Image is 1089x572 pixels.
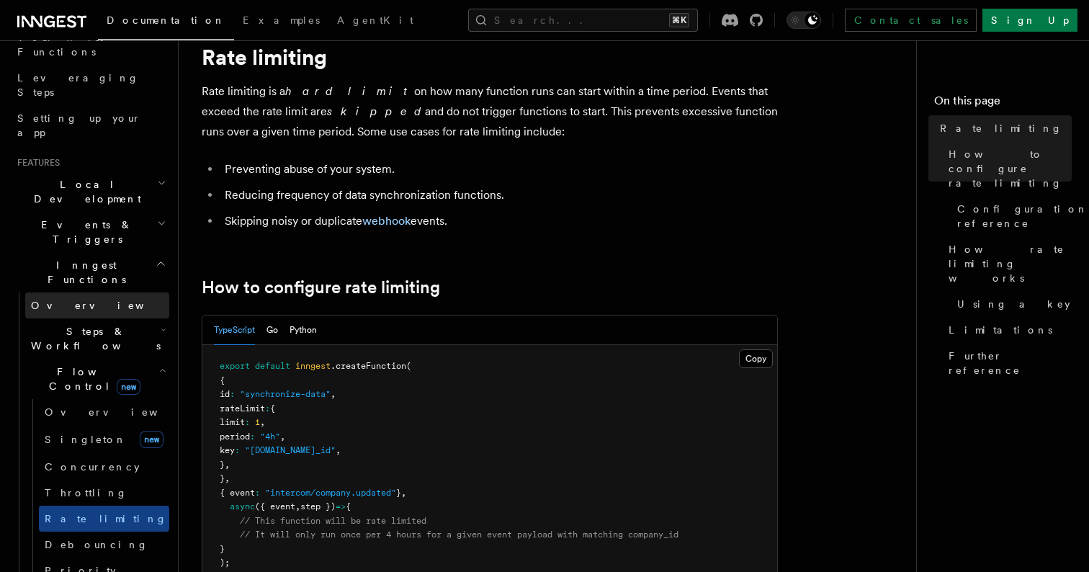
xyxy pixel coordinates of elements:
[12,157,60,169] span: Features
[468,9,698,32] button: Search...⌘K
[45,461,140,473] span: Concurrency
[362,214,411,228] a: webhook
[39,480,169,506] a: Throttling
[240,516,426,526] span: // This function will be rate limited
[957,297,1070,311] span: Using a key
[255,417,260,427] span: 1
[107,14,225,26] span: Documentation
[12,177,157,206] span: Local Development
[12,258,156,287] span: Inngest Functions
[255,501,295,511] span: ({ event
[331,361,406,371] span: .createFunction
[45,487,127,499] span: Throttling
[265,403,270,414] span: :
[265,488,396,498] span: "intercom/company.updated"
[786,12,821,29] button: Toggle dark mode
[982,9,1077,32] a: Sign Up
[255,361,290,371] span: default
[940,121,1062,135] span: Rate limiting
[943,343,1072,383] a: Further reference
[949,242,1072,285] span: How rate limiting works
[396,488,401,498] span: }
[220,389,230,399] span: id
[12,252,169,292] button: Inngest Functions
[220,460,225,470] span: }
[234,4,328,39] a: Examples
[25,318,169,359] button: Steps & Workflows
[327,104,425,118] em: skipped
[45,539,148,550] span: Debouncing
[45,406,193,418] span: Overview
[17,72,139,98] span: Leveraging Steps
[280,432,285,442] span: ,
[39,399,169,425] a: Overview
[39,425,169,454] a: Singletonnew
[25,292,169,318] a: Overview
[12,218,157,246] span: Events & Triggers
[225,473,230,483] span: ,
[220,185,778,205] li: Reducing frequency of data synchronization functions.
[220,432,250,442] span: period
[202,81,778,142] p: Rate limiting is a on how many function runs can start within a time period. Events that exceed t...
[220,544,225,554] span: }
[140,431,163,448] span: new
[39,506,169,532] a: Rate limiting
[290,316,317,345] button: Python
[117,379,140,395] span: new
[845,9,977,32] a: Contact sales
[949,147,1072,190] span: How to configure rate limiting
[669,13,689,27] kbd: ⌘K
[45,434,127,445] span: Singleton
[240,529,678,540] span: // It will only run once per 4 hours for a given event payload with matching company_id
[951,291,1072,317] a: Using a key
[260,417,265,427] span: ,
[943,317,1072,343] a: Limitations
[98,4,234,40] a: Documentation
[220,375,225,385] span: {
[336,501,346,511] span: =>
[240,389,331,399] span: "synchronize-data"
[45,513,167,524] span: Rate limiting
[266,316,278,345] button: Go
[346,501,351,511] span: {
[220,473,225,483] span: }
[12,24,169,65] a: Your first Functions
[245,445,336,455] span: "[DOMAIN_NAME]_id"
[25,324,161,353] span: Steps & Workflows
[17,112,141,138] span: Setting up your app
[943,141,1072,196] a: How to configure rate limiting
[250,432,255,442] span: :
[245,417,250,427] span: :
[328,4,422,39] a: AgentKit
[255,488,260,498] span: :
[300,501,336,511] span: step })
[31,300,179,311] span: Overview
[739,349,773,368] button: Copy
[39,532,169,558] a: Debouncing
[285,84,414,98] em: hard limit
[25,365,158,393] span: Flow Control
[243,14,320,26] span: Examples
[943,236,1072,291] a: How rate limiting works
[270,403,275,414] span: {
[220,558,230,568] span: );
[951,196,1072,236] a: Configuration reference
[235,445,240,455] span: :
[12,105,169,146] a: Setting up your app
[295,361,331,371] span: inngest
[336,445,341,455] span: ,
[949,323,1052,337] span: Limitations
[934,92,1072,115] h4: On this page
[406,361,411,371] span: (
[225,460,230,470] span: ,
[220,445,235,455] span: key
[295,501,300,511] span: ,
[202,277,440,298] a: How to configure rate limiting
[220,159,778,179] li: Preventing abuse of your system.
[12,65,169,105] a: Leveraging Steps
[949,349,1072,377] span: Further reference
[12,171,169,212] button: Local Development
[220,361,250,371] span: export
[220,211,778,231] li: Skipping noisy or duplicate events.
[25,359,169,399] button: Flow Controlnew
